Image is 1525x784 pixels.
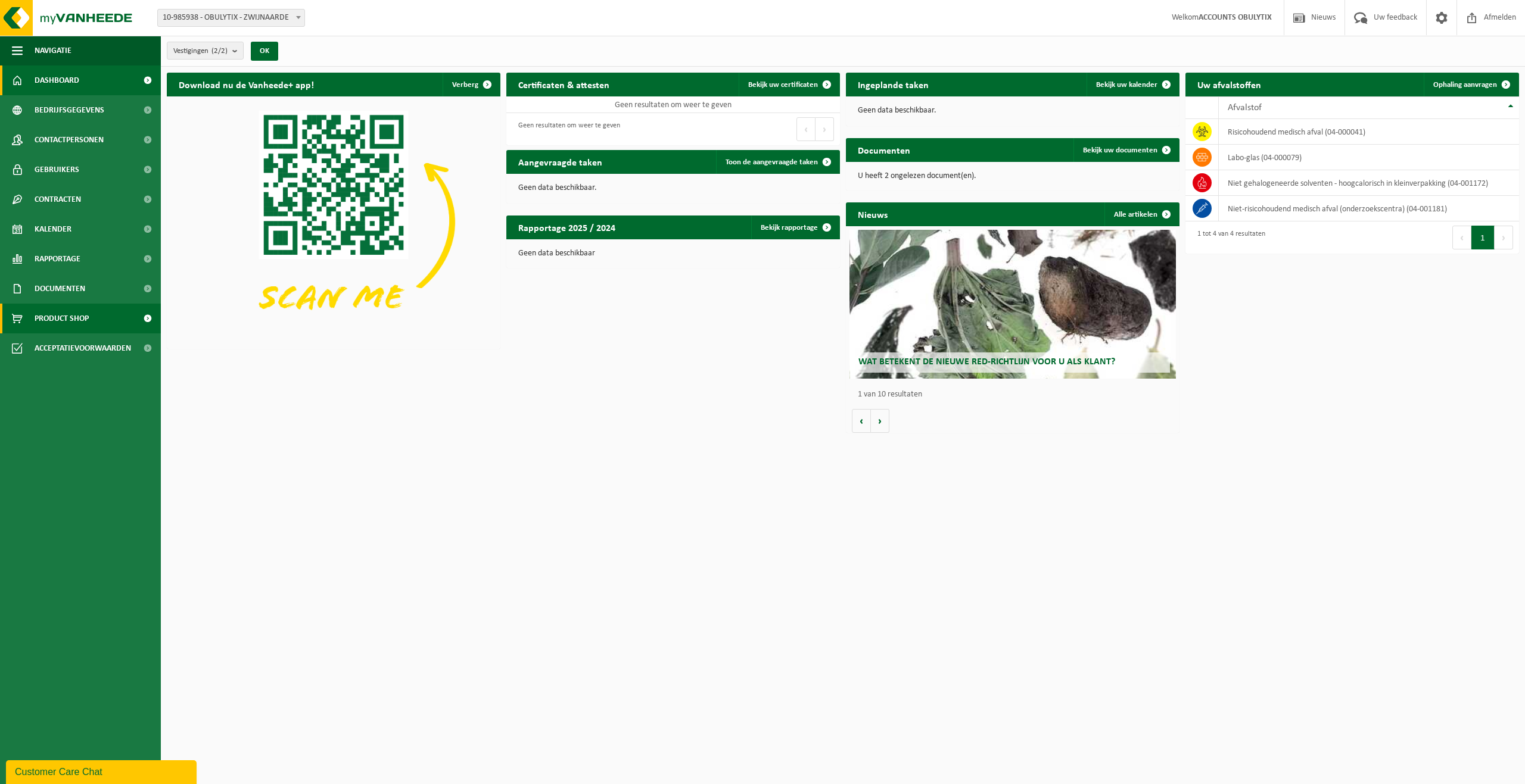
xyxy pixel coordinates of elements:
[858,107,1168,115] p: Geen data beschikbaar.
[506,73,621,96] h2: Certificaten & attesten
[796,117,816,141] button: Previous
[35,304,89,333] span: Product Shop
[1191,224,1265,251] div: 1 tot 4 van 4 resultaten
[858,357,1115,367] span: Wat betekent de nieuwe RED-richtlijn voor u als klant?
[858,172,1168,180] p: U heeft 2 ongelezen document(en).
[1083,146,1157,154] span: Bekijk uw documenten
[35,214,71,244] span: Kalender
[751,215,839,239] a: Bekijk rapportage
[1185,73,1273,96] h2: Uw afvalstoffen
[748,81,818,89] span: Bekijk uw certificaten
[1199,13,1272,22] strong: ACCOUNTS OBULYTIX
[1219,196,1519,221] td: niet-risicohoudend medisch afval (onderzoekscentra) (04-001181)
[1228,103,1262,113] span: Afvalstof
[157,9,305,27] span: 10-985938 - OBULYTIX - ZWIJNAARDE
[35,333,131,363] span: Acceptatievoorwaarden
[35,125,104,155] span: Contactpersonen
[35,95,104,125] span: Bedrijfsgegevens
[1219,119,1519,145] td: risicohoudend medisch afval (04-000041)
[858,391,1174,399] p: 1 van 10 resultaten
[716,150,839,174] a: Toon de aangevraagde taken
[1219,170,1519,196] td: niet gehalogeneerde solventen - hoogcalorisch in kleinverpakking (04-001172)
[167,42,244,60] button: Vestigingen(2/2)
[1424,73,1518,96] a: Ophaling aanvragen
[6,758,199,784] iframe: chat widget
[35,65,79,95] span: Dashboard
[846,202,900,226] h2: Nieuws
[506,150,614,173] h2: Aangevraagde taken
[35,185,81,214] span: Contracten
[816,117,834,141] button: Next
[726,158,818,166] span: Toon de aangevraagde taken
[1433,81,1497,89] span: Ophaling aanvragen
[173,42,228,60] span: Vestigingen
[35,155,79,185] span: Gebruikers
[739,73,839,96] a: Bekijk uw certificaten
[846,138,922,161] h2: Documenten
[1471,226,1495,249] button: 1
[518,184,828,192] p: Geen data beschikbaar.
[167,96,500,346] img: Download de VHEPlus App
[1219,145,1519,170] td: labo-glas (04-000079)
[158,10,304,26] span: 10-985938 - OBULYTIX - ZWIJNAARDE
[1096,81,1157,89] span: Bekijk uw kalender
[35,244,80,274] span: Rapportage
[871,409,889,433] button: Volgende
[849,230,1177,379] a: Wat betekent de nieuwe RED-richtlijn voor u als klant?
[506,96,840,113] td: Geen resultaten om weer te geven
[512,116,620,142] div: Geen resultaten om weer te geven
[1087,73,1178,96] a: Bekijk uw kalender
[506,215,627,239] h2: Rapportage 2025 / 2024
[35,36,71,65] span: Navigatie
[167,73,326,96] h2: Download nu de Vanheede+ app!
[1104,202,1178,226] a: Alle artikelen
[443,73,499,96] button: Verberg
[1073,138,1178,162] a: Bekijk uw documenten
[846,73,941,96] h2: Ingeplande taken
[251,42,278,61] button: OK
[35,274,85,304] span: Documenten
[518,249,828,258] p: Geen data beschikbaar
[452,81,478,89] span: Verberg
[1495,226,1513,249] button: Next
[211,47,228,55] count: (2/2)
[1452,226,1471,249] button: Previous
[852,409,871,433] button: Vorige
